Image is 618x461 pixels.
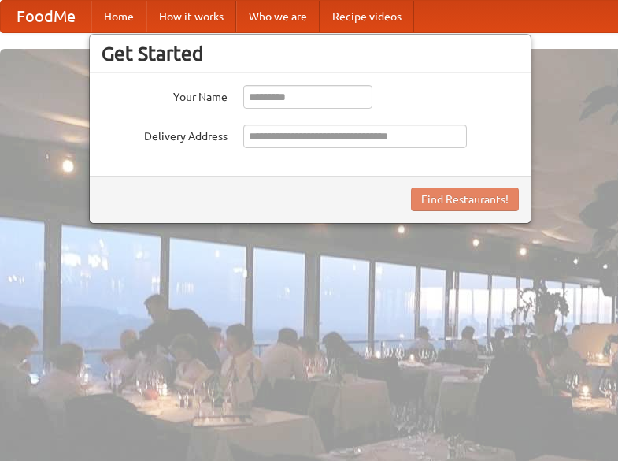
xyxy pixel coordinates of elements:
[320,1,414,32] a: Recipe videos
[411,188,519,211] button: Find Restaurants!
[102,125,228,144] label: Delivery Address
[102,85,228,105] label: Your Name
[91,1,146,32] a: Home
[1,1,91,32] a: FoodMe
[102,42,519,65] h3: Get Started
[236,1,320,32] a: Who we are
[146,1,236,32] a: How it works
